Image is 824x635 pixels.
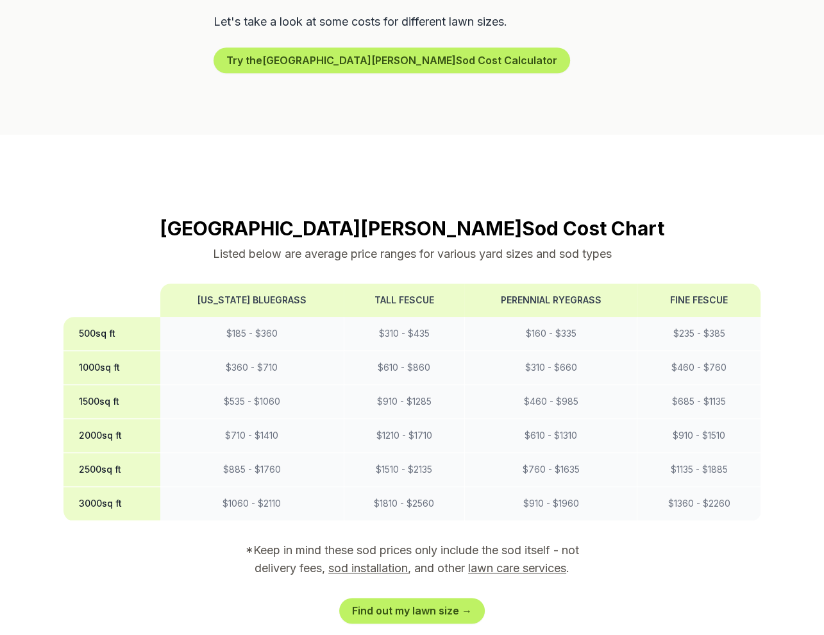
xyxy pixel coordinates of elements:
[344,284,464,317] th: Tall Fescue
[637,317,761,351] td: $ 235 - $ 385
[63,317,160,351] th: 500 sq ft
[63,419,160,453] th: 2000 sq ft
[160,419,344,453] td: $ 710 - $ 1410
[63,351,160,385] th: 1000 sq ft
[63,487,160,521] th: 3000 sq ft
[344,419,464,453] td: $ 1210 - $ 1710
[160,351,344,385] td: $ 360 - $ 710
[214,47,570,73] button: Try the[GEOGRAPHIC_DATA][PERSON_NAME]Sod Cost Calculator
[637,487,761,521] td: $ 1360 - $ 2260
[637,351,761,385] td: $ 460 - $ 760
[160,487,344,521] td: $ 1060 - $ 2110
[344,317,464,351] td: $ 310 - $ 435
[339,598,485,623] a: Find out my lawn size →
[464,284,637,317] th: Perennial Ryegrass
[468,561,566,575] a: lawn care services
[637,385,761,419] td: $ 685 - $ 1135
[464,487,637,521] td: $ 910 - $ 1960
[464,385,637,419] td: $ 460 - $ 985
[63,245,761,263] p: Listed below are average price ranges for various yard sizes and sod types
[637,419,761,453] td: $ 910 - $ 1510
[637,284,761,317] th: Fine Fescue
[464,419,637,453] td: $ 610 - $ 1310
[160,317,344,351] td: $ 185 - $ 360
[63,217,761,240] h2: [GEOGRAPHIC_DATA][PERSON_NAME] Sod Cost Chart
[63,453,160,487] th: 2500 sq ft
[344,453,464,487] td: $ 1510 - $ 2135
[344,351,464,385] td: $ 610 - $ 860
[160,385,344,419] td: $ 535 - $ 1060
[344,385,464,419] td: $ 910 - $ 1285
[214,12,611,32] p: Let's take a look at some costs for different lawn sizes.
[160,453,344,487] td: $ 885 - $ 1760
[228,541,597,577] p: *Keep in mind these sod prices only include the sod itself - not delivery fees, , and other .
[160,284,344,317] th: [US_STATE] Bluegrass
[344,487,464,521] td: $ 1810 - $ 2560
[464,453,637,487] td: $ 760 - $ 1635
[464,351,637,385] td: $ 310 - $ 660
[328,561,408,575] a: sod installation
[637,453,761,487] td: $ 1135 - $ 1885
[464,317,637,351] td: $ 160 - $ 335
[63,385,160,419] th: 1500 sq ft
